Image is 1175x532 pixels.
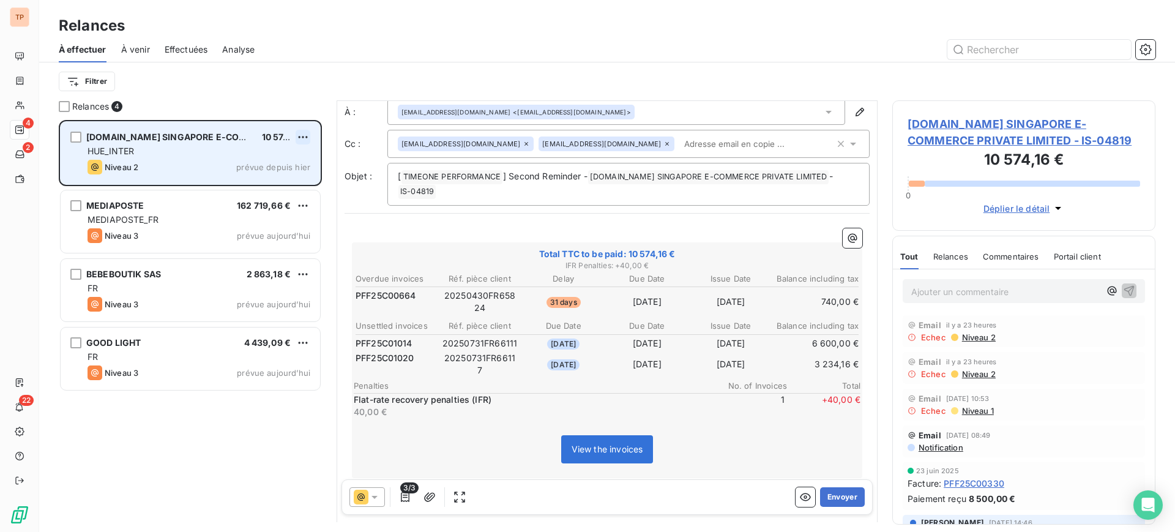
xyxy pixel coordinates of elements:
span: No. of Invoices [714,381,787,391]
th: Issue Date [690,320,772,332]
span: [DOMAIN_NAME] SINGAPORE E-COMMERCE PRIVATE LIMITED [588,170,829,184]
span: Email [919,394,941,403]
span: [DATE] 08:49 [946,432,991,439]
span: View the invoices [572,444,643,454]
td: PFF25C01014 [355,337,438,350]
span: À effectuer [59,43,106,56]
div: TP [10,7,29,27]
td: [DATE] [606,337,688,350]
a: 2 [10,144,29,164]
span: [DOMAIN_NAME] SINGAPORE E-COMMERCE PRIVATE LIMITED - IS-04819 [908,116,1140,149]
th: Balance including tax [773,272,859,285]
th: Delay [522,272,605,285]
span: 1 [711,394,785,418]
span: [DATE] [547,359,580,370]
span: prévue aujourd’hui [237,299,310,309]
label: À : [345,106,387,118]
span: Facture : [908,477,941,490]
span: Echec [921,332,946,342]
span: Niveau 1 [961,406,994,416]
span: Total [787,381,860,391]
span: - [829,171,833,181]
span: 31 days [546,297,581,308]
span: 162 719,66 € [237,200,291,211]
span: MEDIAPOSTE_FR [88,214,159,225]
span: PFF25C00664 [356,290,416,302]
span: Email [919,320,941,330]
span: Niveau 3 [105,368,138,378]
span: [DATE] [547,339,580,350]
td: [DATE] [690,289,772,315]
span: Niveau 2 [105,162,138,172]
th: Due Date [606,272,688,285]
td: PFF25C01020 [355,351,438,365]
span: 4 [23,118,34,129]
span: [EMAIL_ADDRESS][DOMAIN_NAME] [401,108,510,116]
span: 4 439,09 € [244,337,291,348]
td: [DATE] [606,289,688,315]
h3: 10 574,16 € [908,149,1140,173]
td: [DATE] [690,337,772,350]
td: 3 234,16 € [773,351,859,377]
span: Objet : [345,171,372,181]
span: Having examined our accounts, it appears erros or omissions, that you still have not paid the bal... [352,522,850,532]
span: 8 500,00 € [969,492,1016,505]
span: Niveau 3 [105,231,138,241]
span: [EMAIL_ADDRESS][DOMAIN_NAME] [401,140,520,148]
span: prévue aujourd’hui [237,231,310,241]
td: 20250430FR65824 [439,289,521,315]
span: Analyse [222,43,255,56]
span: Portail client [1054,252,1101,261]
span: FR [88,351,98,362]
span: prévue depuis hier [236,162,310,172]
th: Due Date [606,320,688,332]
span: 2 [23,142,34,153]
input: Adresse email en copie ... [679,135,821,153]
button: Filtrer [59,72,115,91]
span: Echec [921,369,946,379]
td: 6 600,00 € [773,337,859,350]
a: 4 [10,120,29,140]
span: Relances [72,100,109,113]
span: il y a 23 heures [946,321,996,329]
th: Réf. pièce client [439,272,521,285]
span: FR [88,283,98,293]
span: Déplier le détail [983,202,1050,215]
div: <[EMAIL_ADDRESS][DOMAIN_NAME]> [401,108,631,116]
span: Niveau 3 [105,299,138,309]
div: grid [59,120,322,532]
td: [DATE] [690,351,772,377]
th: Overdue invoices [355,272,438,285]
p: Flat-rate recovery penalties (IFR) [354,394,709,406]
span: [DATE] 14:46 [989,519,1032,526]
button: Déplier le détail [980,201,1069,215]
span: Penalties [354,381,714,391]
span: 10 574,16 € [262,132,309,142]
span: Paiement reçu [908,492,966,505]
img: Logo LeanPay [10,505,29,525]
span: HUE_INTER [88,146,134,156]
span: PFF25C00330 [944,477,1004,490]
span: Niveau 2 [961,332,996,342]
div: Open Intercom Messenger [1133,490,1163,520]
span: [DATE] 10:53 [946,395,990,402]
th: Issue Date [690,272,772,285]
span: [PERSON_NAME] [921,517,984,528]
span: Email [919,430,941,440]
span: ] Second Reminder - [503,171,587,181]
p: 40,00 € [354,406,709,418]
span: Niveau 2 [961,369,996,379]
h3: Relances [59,15,125,37]
th: Unsettled invoices [355,320,438,332]
td: 20250731FR66117 [439,351,521,377]
span: Notification [917,443,963,452]
span: Total TTC to be paid: 10 574,16 € [354,248,860,260]
label: Cc : [345,138,387,150]
input: Rechercher [947,40,1131,59]
td: 740,00 € [773,289,859,315]
span: GOOD LIGHT [86,337,141,348]
span: Relances [933,252,968,261]
th: Balance including tax [773,320,859,332]
span: 0 [906,190,911,200]
span: BEBEBOUTIK SAS [86,269,161,279]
